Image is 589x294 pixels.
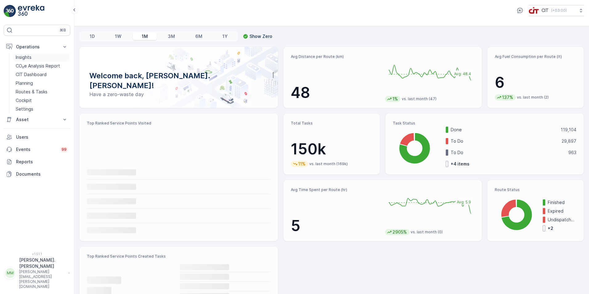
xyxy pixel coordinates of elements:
[19,257,65,269] p: [PERSON_NAME].[PERSON_NAME]
[298,161,306,167] p: 11%
[16,171,68,177] p: Documents
[548,225,554,231] p: + 2
[4,168,70,180] a: Documents
[529,5,584,16] button: CIT(+03:00)
[548,199,576,206] p: Finished
[4,41,70,53] button: Operations
[495,54,576,59] p: Avg Fuel Consumption per Route (lt)
[16,54,31,60] p: Insights
[551,8,567,13] p: ( +03:00 )
[90,33,95,39] p: 1D
[4,131,70,143] a: Users
[19,269,65,289] p: [PERSON_NAME][EMAIL_ADDRESS][PERSON_NAME][DOMAIN_NAME]
[168,33,175,39] p: 3M
[291,187,380,192] p: Avg Time Spent per Route (hr)
[16,134,68,140] p: Users
[16,80,33,86] p: Planning
[250,33,272,39] p: Show Zero
[89,71,268,91] p: Welcome back, [PERSON_NAME].[PERSON_NAME]!
[18,5,44,17] img: logo_light-DOdMpM7g.png
[291,54,380,59] p: Avg Distance per Route (km)
[4,113,70,126] button: Asset
[4,252,70,256] span: v 1.51.1
[195,33,202,39] p: 6M
[4,156,70,168] a: Reports
[451,127,557,133] p: Done
[451,149,564,156] p: To Do
[87,121,270,126] p: Top Ranked Service Points Visited
[451,161,469,167] p: + 4 items
[562,138,576,144] p: 29,897
[16,71,47,78] p: CIT Dashboard
[16,44,58,50] p: Operations
[13,62,70,70] a: CO₂e Analysis Report
[392,96,399,102] p: 1%
[529,7,539,14] img: cit-logo_pOk6rL0.png
[4,5,16,17] img: logo
[411,230,443,235] p: vs. last month (0)
[16,159,68,165] p: Reports
[548,217,576,223] p: Undispatched
[291,84,380,102] p: 48
[393,121,576,126] p: Task Status
[291,121,372,126] p: Total Tasks
[16,89,47,95] p: Routes & Tasks
[13,105,70,113] a: Settings
[60,28,66,33] p: ⌘B
[4,257,70,289] button: MM[PERSON_NAME].[PERSON_NAME][PERSON_NAME][EMAIL_ADDRESS][PERSON_NAME][DOMAIN_NAME]
[291,217,380,235] p: 5
[16,106,33,112] p: Settings
[5,268,15,278] div: MM
[222,33,228,39] p: 1Y
[115,33,121,39] p: 1W
[291,140,372,158] p: 150k
[89,91,268,98] p: Have a zero-waste day
[548,208,576,214] p: Expired
[142,33,148,39] p: 1M
[16,116,58,123] p: Asset
[309,161,348,166] p: vs. last month (169k)
[16,63,60,69] p: CO₂e Analysis Report
[13,96,70,105] a: Cockpit
[517,95,549,100] p: vs. last month (2)
[87,254,270,259] p: Top Ranked Service Points Created Tasks
[13,88,70,96] a: Routes & Tasks
[495,187,576,192] p: Route Status
[13,53,70,62] a: Insights
[392,229,408,235] p: 2905%
[4,143,70,156] a: Events99
[568,149,576,156] p: 963
[62,147,67,152] p: 99
[16,97,32,104] p: Cockpit
[495,73,576,92] p: 6
[402,96,437,101] p: vs. last month (47)
[561,127,576,133] p: 119,104
[13,79,70,88] a: Planning
[502,94,514,100] p: 137%
[451,138,558,144] p: To Do
[13,70,70,79] a: CIT Dashboard
[542,7,549,14] p: CIT
[16,146,57,153] p: Events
